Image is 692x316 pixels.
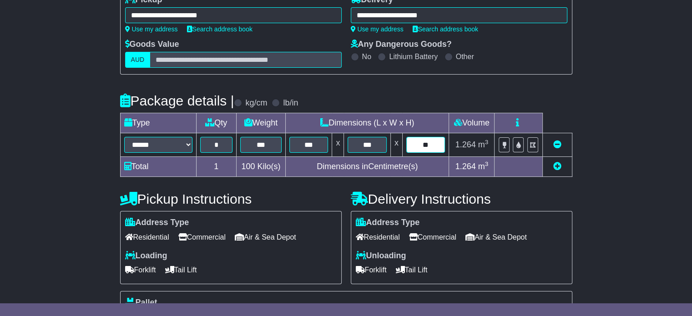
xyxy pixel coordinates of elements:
[478,140,489,149] span: m
[187,25,253,33] a: Search address book
[178,230,226,244] span: Commercial
[478,162,489,171] span: m
[120,191,342,206] h4: Pickup Instructions
[165,263,197,277] span: Tail Lift
[485,139,489,145] sup: 3
[456,52,474,61] label: Other
[125,230,169,244] span: Residential
[125,218,189,228] label: Address Type
[449,113,495,133] td: Volume
[362,52,371,61] label: No
[196,113,236,133] td: Qty
[120,93,234,108] h4: Package details |
[236,113,285,133] td: Weight
[389,52,438,61] label: Lithium Battery
[396,263,428,277] span: Tail Lift
[196,157,236,177] td: 1
[351,25,404,33] a: Use my address
[120,113,196,133] td: Type
[125,298,157,308] label: Pallet
[351,40,452,50] label: Any Dangerous Goods?
[285,157,449,177] td: Dimensions in Centimetre(s)
[283,98,298,108] label: lb/in
[455,162,476,171] span: 1.264
[356,251,406,261] label: Unloading
[245,98,267,108] label: kg/cm
[351,191,572,206] h4: Delivery Instructions
[125,25,178,33] a: Use my address
[125,263,156,277] span: Forklift
[235,230,296,244] span: Air & Sea Depot
[356,263,387,277] span: Forklift
[553,162,561,171] a: Add new item
[409,230,456,244] span: Commercial
[236,157,285,177] td: Kilo(s)
[356,218,420,228] label: Address Type
[125,52,151,68] label: AUD
[485,161,489,167] sup: 3
[332,133,344,157] td: x
[120,157,196,177] td: Total
[125,251,167,261] label: Loading
[285,113,449,133] td: Dimensions (L x W x H)
[553,140,561,149] a: Remove this item
[125,40,179,50] label: Goods Value
[465,230,527,244] span: Air & Sea Depot
[413,25,478,33] a: Search address book
[241,162,255,171] span: 100
[390,133,402,157] td: x
[356,230,400,244] span: Residential
[455,140,476,149] span: 1.264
